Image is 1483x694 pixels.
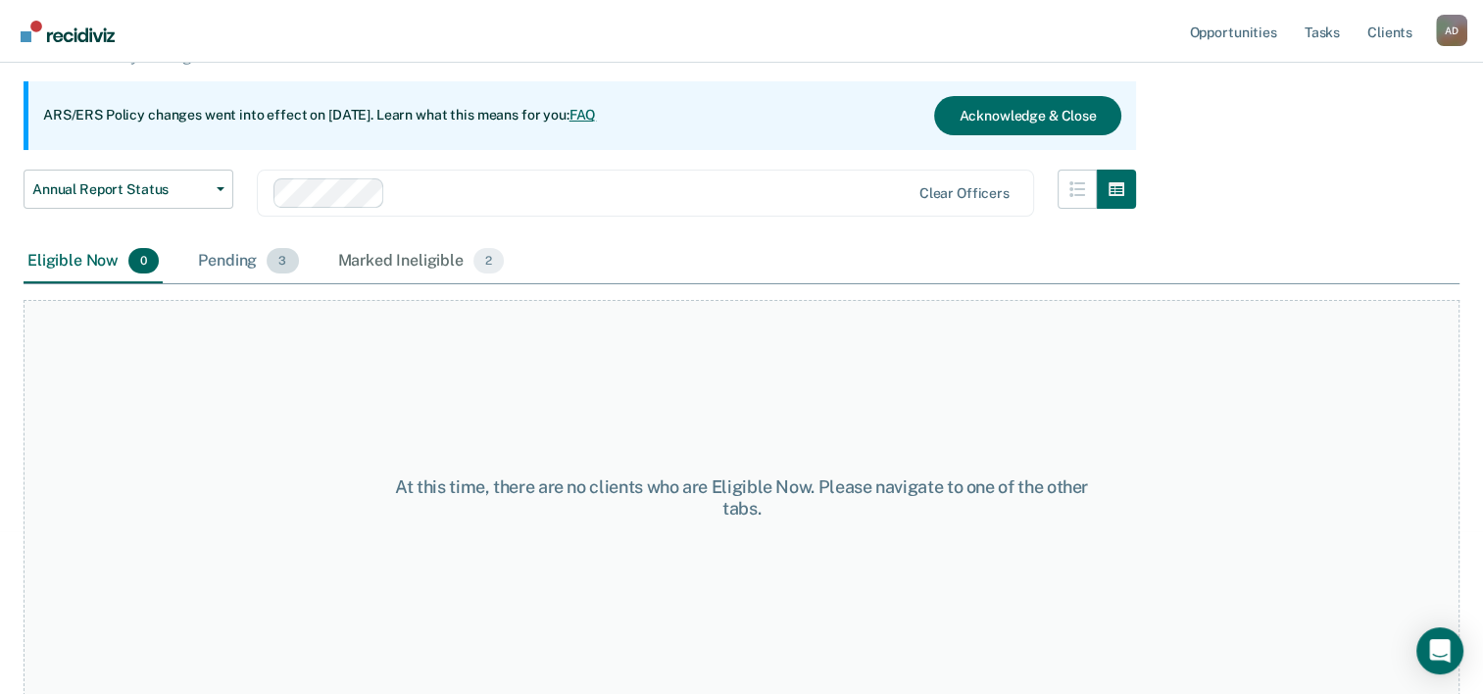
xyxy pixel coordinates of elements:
[43,106,596,125] p: ARS/ERS Policy changes went into effect on [DATE]. Learn what this means for you:
[473,248,504,273] span: 2
[267,248,298,273] span: 3
[21,21,115,42] img: Recidiviz
[1416,627,1463,674] div: Open Intercom Messenger
[24,170,233,209] button: Annual Report Status
[194,240,302,283] div: Pending3
[334,240,509,283] div: Marked Ineligible2
[32,181,209,198] span: Annual Report Status
[1436,15,1467,46] div: A D
[128,248,159,273] span: 0
[934,96,1120,135] button: Acknowledge & Close
[1436,15,1467,46] button: Profile dropdown button
[24,240,163,283] div: Eligible Now0
[24,28,1121,66] p: Supervision clients may be eligible for Annual Report Status if they meet certain criteria. The o...
[383,476,1101,519] div: At this time, there are no clients who are Eligible Now. Please navigate to one of the other tabs.
[569,107,597,123] a: FAQ
[919,185,1010,202] div: Clear officers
